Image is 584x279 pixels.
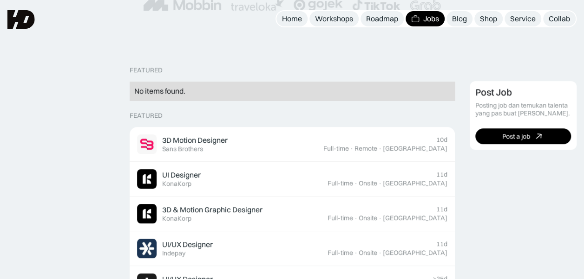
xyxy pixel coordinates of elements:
[137,204,157,223] img: Job Image
[475,87,512,98] div: Post Job
[137,169,157,189] img: Job Image
[162,170,201,180] div: UI Designer
[474,11,503,26] a: Shop
[323,145,349,152] div: Full-time
[359,249,377,257] div: Onsite
[130,66,163,74] div: Featured
[383,179,447,187] div: [GEOGRAPHIC_DATA]
[328,179,353,187] div: Full-time
[130,112,163,120] div: Featured
[354,145,377,152] div: Remote
[436,240,447,248] div: 11d
[137,239,157,258] img: Job Image
[162,215,191,222] div: KonaKorp
[354,249,358,257] div: ·
[406,11,445,26] a: Jobs
[423,14,439,24] div: Jobs
[350,145,354,152] div: ·
[361,11,404,26] a: Roadmap
[130,162,455,197] a: Job ImageUI DesignerKonaKorp11dFull-time·Onsite·[GEOGRAPHIC_DATA]
[354,214,358,222] div: ·
[446,11,472,26] a: Blog
[452,14,467,24] div: Blog
[475,128,571,144] a: Post a job
[378,249,382,257] div: ·
[366,14,398,24] div: Roadmap
[359,214,377,222] div: Onsite
[309,11,359,26] a: Workshops
[328,249,353,257] div: Full-time
[137,134,157,154] img: Job Image
[378,145,382,152] div: ·
[543,11,576,26] a: Collab
[162,249,185,257] div: Indepay
[378,179,382,187] div: ·
[436,171,447,178] div: 11d
[510,14,536,24] div: Service
[162,145,203,153] div: Sans Brothers
[282,14,302,24] div: Home
[383,145,447,152] div: [GEOGRAPHIC_DATA]
[315,14,353,24] div: Workshops
[480,14,497,24] div: Shop
[383,214,447,222] div: [GEOGRAPHIC_DATA]
[436,136,447,144] div: 10d
[130,127,455,162] a: Job Image3D Motion DesignerSans Brothers10dFull-time·Remote·[GEOGRAPHIC_DATA]
[130,231,455,266] a: Job ImageUI/UX DesignerIndepay11dFull-time·Onsite·[GEOGRAPHIC_DATA]
[475,101,571,117] div: Posting job dan temukan talenta yang pas buat [PERSON_NAME].
[359,179,377,187] div: Onsite
[162,205,262,215] div: 3D & Motion Graphic Designer
[549,14,570,24] div: Collab
[328,214,353,222] div: Full-time
[134,86,450,96] div: No items found.
[162,240,213,249] div: UI/UX Designer
[383,249,447,257] div: [GEOGRAPHIC_DATA]
[354,179,358,187] div: ·
[502,133,530,140] div: Post a job
[162,135,228,145] div: 3D Motion Designer
[436,205,447,213] div: 11d
[276,11,308,26] a: Home
[130,197,455,231] a: Job Image3D & Motion Graphic DesignerKonaKorp11dFull-time·Onsite·[GEOGRAPHIC_DATA]
[378,214,382,222] div: ·
[505,11,541,26] a: Service
[162,180,191,188] div: KonaKorp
